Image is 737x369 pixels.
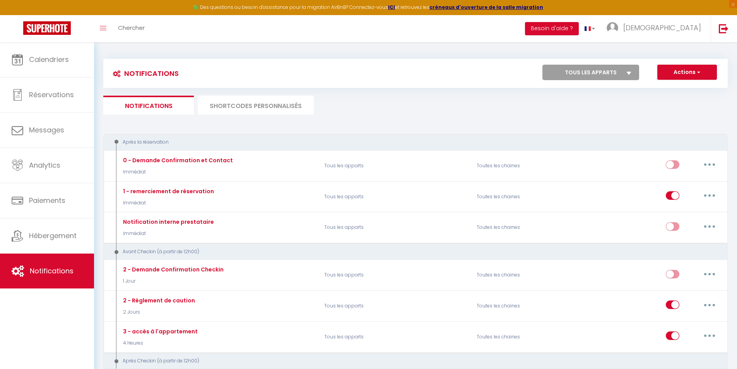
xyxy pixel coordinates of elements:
div: 1 - remerciement de réservation [121,187,214,196]
li: SHORTCODES PERSONNALISÉS [198,96,314,115]
iframe: Chat [704,334,731,363]
div: Notification interne prestataire [121,218,214,226]
a: ICI [388,4,395,10]
p: Tous les apparts [319,154,472,177]
span: [DEMOGRAPHIC_DATA] [623,23,701,33]
p: Tous les apparts [319,264,472,287]
p: 4 Heures [121,340,198,347]
div: Avant Checkin (à partir de 12h00) [111,248,708,256]
div: Toutes les chaines [472,295,573,317]
div: Après Checkin (à partir de 12h00) [111,357,708,365]
button: Besoin d'aide ? [525,22,579,35]
span: Chercher [118,24,145,32]
span: Notifications [30,266,74,276]
p: Immédiat [121,199,214,207]
div: 3 - accès à l'appartement [121,327,198,336]
div: Toutes les chaines [472,326,573,348]
span: Calendriers [29,55,69,64]
div: Toutes les chaines [472,185,573,208]
p: Immédiat [121,230,214,237]
div: 2 - Demande Confirmation Checkin [121,265,224,274]
span: Hébergement [29,231,77,240]
div: 2 - Règlement de caution [121,296,195,305]
p: 1 Jour [121,278,224,285]
div: Toutes les chaines [472,216,573,239]
p: Tous les apparts [319,216,472,239]
p: Tous les apparts [319,185,472,208]
a: ... [DEMOGRAPHIC_DATA] [601,15,711,42]
div: Toutes les chaines [472,154,573,177]
img: ... [607,22,618,34]
li: Notifications [103,96,194,115]
p: Tous les apparts [319,326,472,348]
button: Actions [657,65,717,80]
div: 0 - Demande Confirmation et Contact [121,156,233,165]
div: Toutes les chaines [472,264,573,287]
span: Analytics [29,160,60,170]
p: Tous les apparts [319,295,472,317]
span: Paiements [29,196,65,205]
p: Immédiat [121,168,233,176]
span: Messages [29,125,64,135]
a: créneaux d'ouverture de la salle migration [429,4,543,10]
h3: Notifications [109,65,179,82]
img: Super Booking [23,21,71,35]
span: Réservations [29,90,74,100]
a: Chercher [112,15,150,42]
p: 2 Jours [121,309,195,316]
div: Après la réservation [111,139,708,146]
img: logout [719,24,728,33]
